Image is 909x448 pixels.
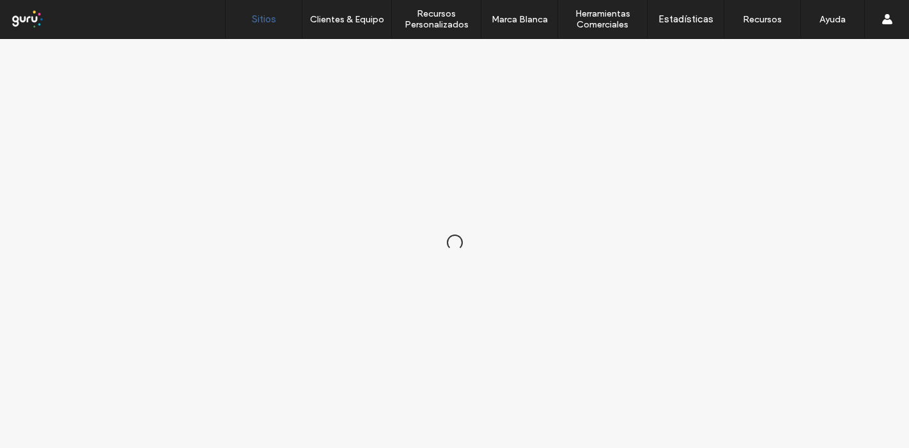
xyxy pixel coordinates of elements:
[658,13,713,25] label: Estadísticas
[743,14,782,25] label: Recursos
[310,14,384,25] label: Clientes & Equipo
[492,14,548,25] label: Marca Blanca
[558,8,647,30] label: Herramientas Comerciales
[252,13,276,25] label: Sitios
[820,14,846,25] label: Ayuda
[392,8,481,30] label: Recursos Personalizados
